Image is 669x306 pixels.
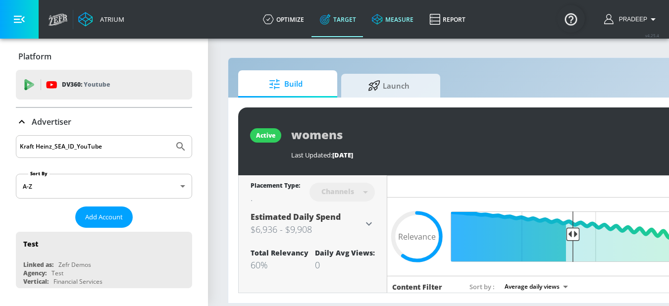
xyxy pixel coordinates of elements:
[16,70,192,100] div: DV360: Youtube
[23,269,47,277] div: Agency:
[16,43,192,70] div: Platform
[53,277,103,286] div: Financial Services
[16,108,192,136] div: Advertiser
[500,280,571,293] div: Average daily views
[20,140,170,153] input: Search by name
[251,259,309,271] div: 60%
[32,116,71,127] p: Advertiser
[251,248,309,257] div: Total Relevancy
[392,282,442,292] h6: Content Filter
[315,248,375,257] div: Daily Avg Views:
[645,33,659,38] span: v 4.25.4
[75,206,133,228] button: Add Account
[170,136,192,157] button: Submit Search
[58,260,91,269] div: Zefr Demos
[18,51,51,62] p: Platform
[28,170,50,177] label: Sort By
[256,131,275,140] div: active
[248,72,323,96] span: Build
[351,74,426,98] span: Launch
[315,259,375,271] div: 0
[398,233,436,241] span: Relevance
[251,211,375,236] div: Estimated Daily Spend$6,936 - $9,908
[85,211,123,223] span: Add Account
[23,260,53,269] div: Linked as:
[421,1,473,37] a: Report
[316,187,359,196] div: Channels
[16,232,192,288] div: TestLinked as:Zefr DemosAgency:TestVertical:Financial Services
[96,15,124,24] div: Atrium
[604,13,659,25] button: Pradeep
[23,239,38,249] div: Test
[557,5,585,33] button: Open Resource Center
[251,211,341,222] span: Estimated Daily Spend
[62,79,110,90] p: DV360:
[615,16,647,23] span: login as: pradeep.achutha@zefr.com
[16,174,192,199] div: A-Z
[251,222,363,236] h3: $6,936 - $9,908
[255,1,312,37] a: optimize
[312,1,364,37] a: Target
[364,1,421,37] a: measure
[23,277,49,286] div: Vertical:
[84,79,110,90] p: Youtube
[469,282,495,291] span: Sort by
[78,12,124,27] a: Atrium
[51,269,63,277] div: Test
[332,151,353,159] span: [DATE]
[251,181,300,192] div: Placement Type:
